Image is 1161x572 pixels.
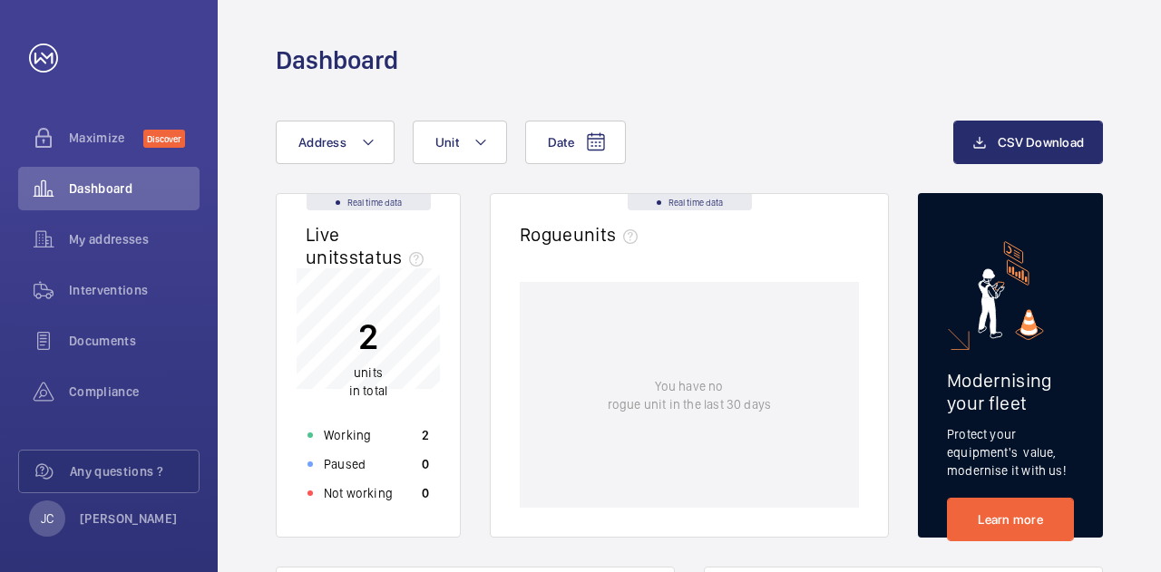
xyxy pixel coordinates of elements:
button: Address [276,121,395,164]
button: CSV Download [953,121,1103,164]
span: CSV Download [998,135,1084,150]
span: status [349,246,432,268]
div: Real time data [628,194,752,210]
span: Any questions ? [70,462,199,480]
p: Not working [324,484,393,502]
div: Real time data [307,194,431,210]
span: Address [298,135,346,150]
span: Dashboard [69,179,200,198]
span: Discover [143,130,185,148]
span: Maximize [69,129,143,147]
p: Paused [324,455,366,473]
p: 2 [349,314,387,359]
span: Unit [435,135,459,150]
span: units [573,223,646,246]
span: Date [548,135,574,150]
button: Date [525,121,626,164]
span: Interventions [69,281,200,299]
p: 0 [422,455,429,473]
h2: Rogue [520,223,645,246]
p: JC [41,509,54,528]
p: in total [349,364,387,400]
button: Unit [413,121,507,164]
p: Working [324,426,371,444]
p: You have no rogue unit in the last 30 days [608,377,771,413]
span: units [354,365,383,380]
img: marketing-card.svg [978,241,1044,340]
h2: Live units [306,223,431,268]
h1: Dashboard [276,44,398,77]
span: Compliance [69,383,200,401]
p: 2 [422,426,429,444]
span: Documents [69,332,200,350]
a: Learn more [947,498,1074,541]
span: My addresses [69,230,200,248]
p: [PERSON_NAME] [80,509,178,528]
p: 0 [422,484,429,502]
p: Protect your equipment's value, modernise it with us! [947,425,1074,480]
h2: Modernising your fleet [947,369,1074,414]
